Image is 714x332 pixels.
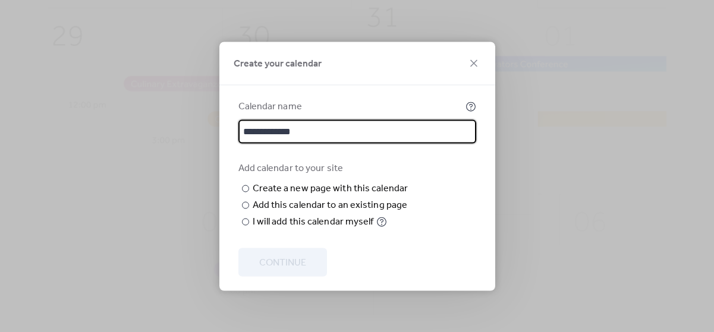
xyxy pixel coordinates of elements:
div: Add calendar to your site [238,161,474,175]
div: Create a new page with this calendar [253,181,408,195]
span: Create your calendar [234,56,322,71]
div: Add this calendar to an existing page [253,198,408,212]
div: Calendar name [238,99,463,113]
div: I will add this calendar myself [253,214,374,229]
